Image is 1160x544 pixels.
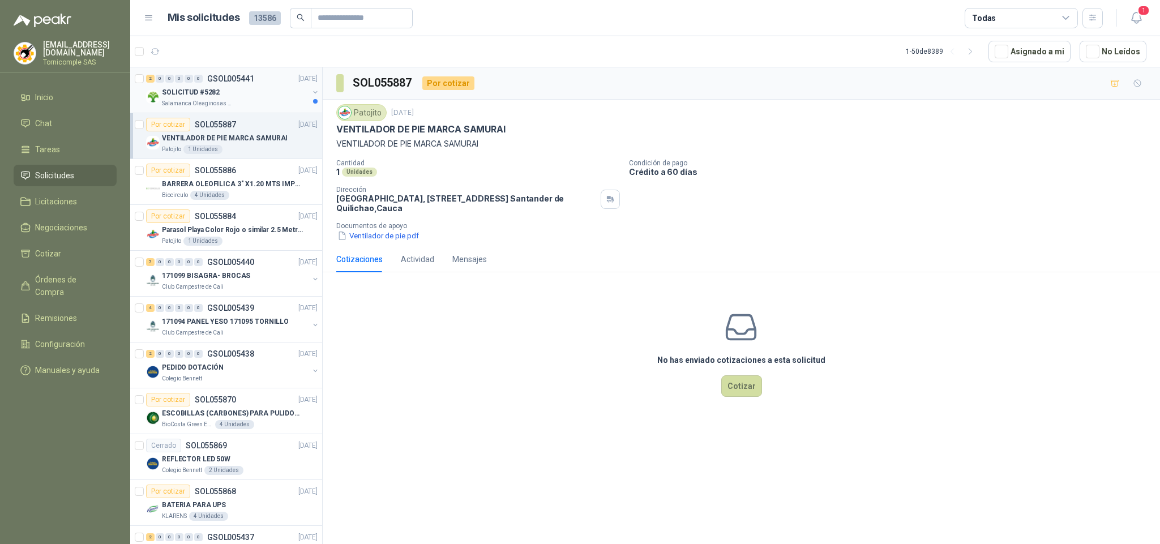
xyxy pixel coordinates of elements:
[162,179,303,190] p: BARRERA OLEOFILICA 3" X1.20 MTS IMPORTADO
[207,350,254,358] p: GSOL005438
[162,271,250,281] p: 171099 BISAGRA- BROCAS
[165,258,174,266] div: 0
[146,255,320,292] a: 7 0 0 0 0 0 GSOL005440[DATE] Company Logo171099 BISAGRA- BROCASClub Campestre de Cali
[146,304,155,312] div: 4
[336,230,420,242] button: Ventilador de pie.pdf
[194,75,203,83] div: 0
[130,113,322,159] a: Por cotizarSOL055887[DATE] Company LogoVENTILADOR DE PIE MARCA SAMURAIPatojito1 Unidades
[336,186,596,194] p: Dirección
[162,225,303,235] p: Parasol Playa Color Rojo o similar 2.5 Metros Uv+50
[185,75,193,83] div: 0
[162,237,181,246] p: Patojito
[14,139,117,160] a: Tareas
[336,159,620,167] p: Cantidad
[657,354,825,366] h3: No has enviado cotizaciones a esta solicitud
[249,11,281,25] span: 13586
[194,258,203,266] div: 0
[146,439,181,452] div: Cerrado
[165,350,174,358] div: 0
[146,209,190,223] div: Por cotizar
[336,138,1146,150] p: VENTILADOR DE PIE MARCA SAMURAI
[43,41,117,57] p: [EMAIL_ADDRESS][DOMAIN_NAME]
[207,304,254,312] p: GSOL005439
[339,106,351,119] img: Company Logo
[183,237,222,246] div: 1 Unidades
[156,533,164,541] div: 0
[336,104,387,121] div: Patojito
[162,374,202,383] p: Colegio Bennett
[162,133,288,144] p: VENTILADOR DE PIE MARCA SAMURAI
[162,316,289,327] p: 171094 PANEL YESO 171095 TORNILLO
[336,123,505,135] p: VENTILADOR DE PIE MARCA SAMURAI
[146,273,160,287] img: Company Logo
[189,512,228,521] div: 4 Unidades
[130,388,322,434] a: Por cotizarSOL055870[DATE] Company LogoESCOBILLAS (CARBONES) PARA PULIDORA DEWALTBioCosta Green E...
[336,194,596,213] p: [GEOGRAPHIC_DATA], [STREET_ADDRESS] Santander de Quilichao , Cauca
[298,486,318,497] p: [DATE]
[298,74,318,84] p: [DATE]
[298,440,318,451] p: [DATE]
[146,503,160,516] img: Company Logo
[35,338,85,350] span: Configuración
[146,350,155,358] div: 2
[207,533,254,541] p: GSOL005437
[194,350,203,358] div: 0
[130,159,322,205] a: Por cotizarSOL055886[DATE] Company LogoBARRERA OLEOFILICA 3" X1.20 MTS IMPORTADOBiocirculo4 Unidades
[906,42,979,61] div: 1 - 50 de 8389
[175,304,183,312] div: 0
[194,533,203,541] div: 0
[175,350,183,358] div: 0
[162,500,226,511] p: BATERIA PARA UPS
[988,41,1071,62] button: Asignado a mi
[298,165,318,176] p: [DATE]
[35,117,52,130] span: Chat
[298,532,318,543] p: [DATE]
[401,253,434,265] div: Actividad
[146,393,190,406] div: Por cotizar
[185,258,193,266] div: 0
[165,533,174,541] div: 0
[207,75,254,83] p: GSOL005441
[1080,41,1146,62] button: No Leídos
[298,257,318,268] p: [DATE]
[215,420,254,429] div: 4 Unidades
[43,59,117,66] p: Tornicomple SAS
[146,164,190,177] div: Por cotizar
[14,87,117,108] a: Inicio
[162,191,188,200] p: Biocirculo
[156,350,164,358] div: 0
[162,145,181,154] p: Patojito
[342,168,377,177] div: Unidades
[162,512,187,521] p: KLARENS
[35,195,77,208] span: Licitaciones
[130,434,322,480] a: CerradoSOL055869[DATE] Company LogoREFLECTOR LED 50WColegio Bennett2 Unidades
[146,365,160,379] img: Company Logo
[162,362,224,373] p: PEDIDO DOTACIÓN
[14,269,117,303] a: Órdenes de Compra
[156,304,164,312] div: 0
[185,304,193,312] div: 0
[195,212,236,220] p: SOL055884
[162,454,230,465] p: REFLECTOR LED 50W
[186,442,227,449] p: SOL055869
[297,14,305,22] span: search
[195,166,236,174] p: SOL055886
[14,333,117,355] a: Configuración
[146,457,160,470] img: Company Logo
[162,408,303,419] p: ESCOBILLAS (CARBONES) PARA PULIDORA DEWALT
[629,167,1155,177] p: Crédito a 60 días
[298,211,318,222] p: [DATE]
[130,480,322,526] a: Por cotizarSOL055868[DATE] Company LogoBATERIA PARA UPSKLARENS4 Unidades
[14,165,117,186] a: Solicitudes
[35,221,87,234] span: Negociaciones
[14,191,117,212] a: Licitaciones
[146,72,320,108] a: 2 0 0 0 0 0 GSOL005441[DATE] Company LogoSOLICITUD #5282Salamanca Oleaginosas SAS
[721,375,762,397] button: Cotizar
[146,301,320,337] a: 4 0 0 0 0 0 GSOL005439[DATE] Company Logo171094 PANEL YESO 171095 TORNILLOClub Campestre de Cali
[175,75,183,83] div: 0
[146,118,190,131] div: Por cotizar
[162,87,220,98] p: SOLICITUD #5282
[162,420,213,429] p: BioCosta Green Energy S.A.S
[207,258,254,266] p: GSOL005440
[168,10,240,26] h1: Mis solicitudes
